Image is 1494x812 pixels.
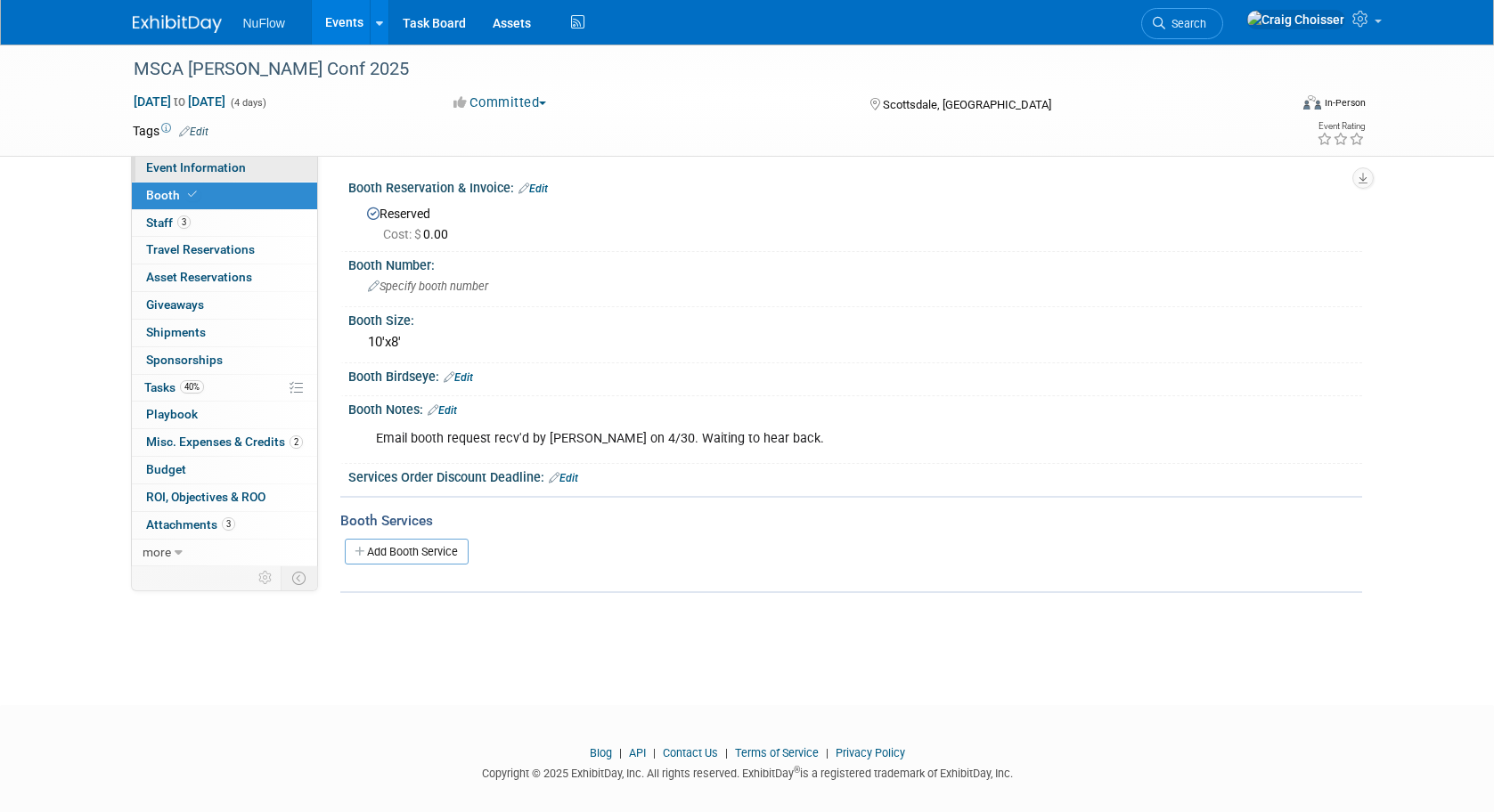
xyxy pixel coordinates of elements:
img: Format-Inperson.png [1303,95,1321,110]
a: Staff3 [132,210,317,237]
a: Event Information [132,155,317,182]
div: Booth Notes: [348,396,1362,419]
a: Blog [590,746,612,759]
a: Misc. Expenses & Credits2 [132,429,317,456]
a: more [132,540,317,566]
img: ExhibitDay [133,15,222,33]
div: MSCA [PERSON_NAME] Conf 2025 [127,53,1261,85]
span: 3 [222,517,235,531]
span: ROI, Objectives & ROO [146,490,265,504]
span: Travel Reservations [146,242,255,256]
a: Edit [444,371,473,384]
span: more [143,545,171,559]
span: Specify booth number [368,280,488,293]
a: Edit [549,472,578,484]
a: Tasks40% [132,375,317,402]
a: Budget [132,457,317,483]
div: Event Rating [1317,122,1365,131]
span: Staff [146,215,191,230]
td: Tags [133,122,208,140]
sup: ® [794,765,800,775]
span: Booth [146,188,200,202]
a: Booth [132,183,317,209]
a: Playbook [132,402,317,428]
span: Event Information [146,160,246,175]
a: Travel Reservations [132,237,317,264]
a: Edit [179,126,208,138]
a: Edit [518,183,548,195]
a: Edit [428,404,457,417]
a: Shipments [132,320,317,346]
span: [DATE] [DATE] [133,93,226,110]
span: Attachments [146,517,235,532]
div: Email booth request recv'd by [PERSON_NAME] on 4/30. Waiting to hear back. [363,421,1166,457]
a: Asset Reservations [132,264,317,291]
span: to [171,94,188,109]
i: Booth reservation complete [188,190,197,199]
img: Craig Choisser [1246,10,1345,29]
span: 0.00 [383,227,455,241]
span: Misc. Expenses & Credits [146,434,303,449]
div: Booth Services [340,511,1362,531]
span: 40% [180,380,204,394]
span: | [721,746,732,759]
div: Booth Size: [348,307,1362,329]
span: | [615,746,626,759]
a: Attachments3 [132,512,317,539]
span: Shipments [146,325,206,339]
span: NuFlow [243,16,285,30]
a: ROI, Objectives & ROO [132,484,317,511]
div: Services Order Discount Deadline: [348,464,1362,487]
div: Reserved [362,200,1349,243]
a: Privacy Policy [836,746,905,759]
span: Sponsorships [146,353,223,367]
div: Booth Birdseye: [348,363,1362,386]
span: Search [1165,17,1206,30]
td: Personalize Event Tab Strip [250,566,282,589]
span: Giveaways [146,297,204,312]
span: Asset Reservations [146,270,252,284]
span: Scottsdale, [GEOGRAPHIC_DATA] [883,98,1051,111]
a: API [629,746,646,759]
a: Add Booth Service [345,539,469,564]
span: 2 [290,435,303,449]
a: Search [1141,8,1223,39]
div: Event Format [1183,93,1367,119]
span: Cost: $ [383,227,423,241]
span: (4 days) [229,97,266,109]
span: 3 [177,215,191,229]
div: In-Person [1324,96,1366,110]
span: | [649,746,660,759]
span: Tasks [144,380,204,394]
span: Playbook [146,407,198,421]
div: Booth Reservation & Invoice: [348,175,1362,198]
a: Terms of Service [735,746,819,759]
span: Budget [146,462,186,476]
a: Sponsorships [132,347,317,374]
div: Booth Number: [348,252,1362,274]
a: Contact Us [663,746,718,759]
button: Committed [447,93,553,112]
a: Giveaways [132,292,317,319]
span: | [821,746,833,759]
td: Toggle Event Tabs [281,566,317,589]
div: 10'x8' [362,329,1349,356]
